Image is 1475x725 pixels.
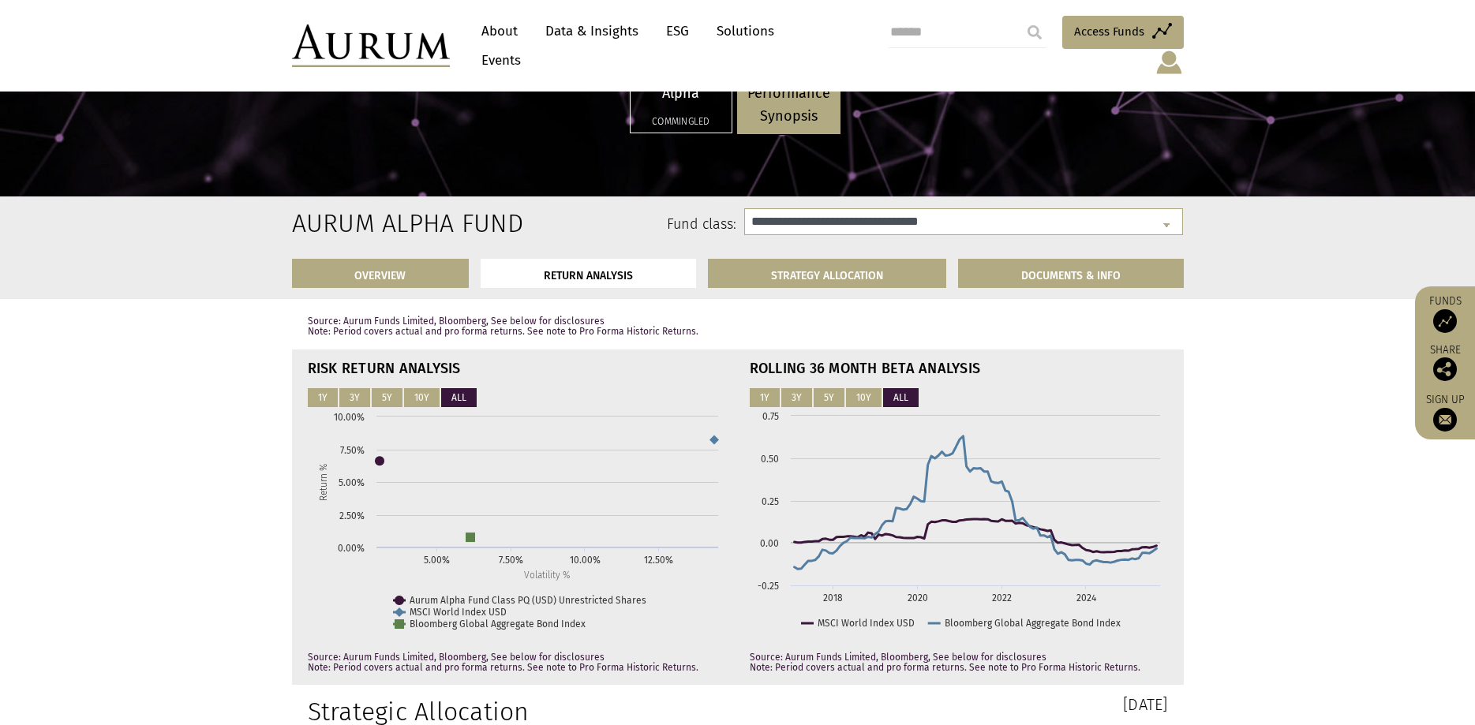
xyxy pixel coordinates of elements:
div: Share [1423,345,1467,381]
text: 10.00% [570,555,601,566]
button: 5Y [814,388,844,407]
button: 1Y [308,388,338,407]
text: 2022 [992,592,1012,604]
text: 5.00% [424,555,450,566]
label: Fund class: [444,215,737,235]
button: 10Y [404,388,440,407]
text: Volatility % [524,570,571,581]
span: Access Funds [1074,22,1144,41]
p: Source: Aurum Funds Limited, Bloomberg, See below for disclosures [750,652,1168,673]
text: 7.50% [340,445,365,456]
a: Access Funds [1062,16,1184,49]
span: Note: Period covers actual and pro forma returns. See note to Pro Forma Historic Returns. [308,326,698,337]
button: 5Y [372,388,402,407]
h3: [DATE] [750,697,1168,712]
text: Bloomberg Global Aggregate Bond Index [945,618,1121,629]
a: About [474,17,526,46]
p: Performance Synopsis [747,82,830,128]
p: Source: Aurum Funds Limited, Bloomberg, See below for disclosures [308,652,726,673]
button: 3Y [339,388,370,407]
a: DOCUMENTS & INFO [958,259,1184,288]
text: 0.75 [762,411,779,422]
text: 2.50% [339,510,365,521]
p: Source: Aurum Funds Limited, Bloomberg, See below for disclosures [308,316,1168,337]
a: Solutions [709,17,782,46]
text: 0.25 [762,496,779,507]
a: STRATEGY ALLOCATION [708,259,946,288]
img: Share this post [1433,357,1457,381]
text: 0.00 [760,538,779,549]
strong: ROLLING 36 MONTH BETA ANALYSIS [750,360,981,377]
input: Submit [1019,17,1050,48]
img: account-icon.svg [1155,49,1184,76]
text: Bloomberg Global Aggregate Bond Index [410,618,586,630]
span: Note: Period covers actual and pro forma returns. See note to Pro Forma Historic Returns. [750,662,1140,673]
text: MSCI World Index USD [410,607,507,618]
span: Note: Period covers actual and pro forma returns. See note to Pro Forma Historic Returns. [308,662,698,673]
text: 2020 [908,592,928,604]
a: Funds [1423,294,1467,333]
a: ESG [658,17,697,46]
text: Return % [318,463,329,501]
button: 1Y [750,388,780,407]
button: ALL [441,388,477,407]
text: 5.00% [339,477,365,488]
a: Sign up [1423,393,1467,432]
h2: Aurum Alpha Fund [292,208,421,238]
text: 10.00% [334,412,365,423]
text: 12.50% [644,555,673,566]
text: 0.00% [338,543,365,554]
strong: RISK RETURN ANALYSIS [308,360,461,377]
button: ALL [883,388,919,407]
img: Aurum [292,24,450,67]
a: Events [474,46,521,75]
a: OVERVIEW [292,259,470,288]
img: Access Funds [1433,309,1457,333]
img: Sign up to our newsletter [1433,408,1457,432]
text: 2024 [1076,592,1097,604]
button: 10Y [846,388,882,407]
text: 2018 [823,592,843,604]
button: 3Y [781,388,812,407]
text: Aurum Alpha Fund Class PQ (USD) Unrestricted Shares [410,595,646,606]
text: -0.25 [758,581,779,592]
p: Alpha [641,82,721,105]
h5: Commingled [641,117,721,126]
text: 0.50 [761,454,779,465]
text: 7.50% [499,555,523,566]
text: MSCI World Index USD [818,618,915,629]
a: Data & Insights [537,17,646,46]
